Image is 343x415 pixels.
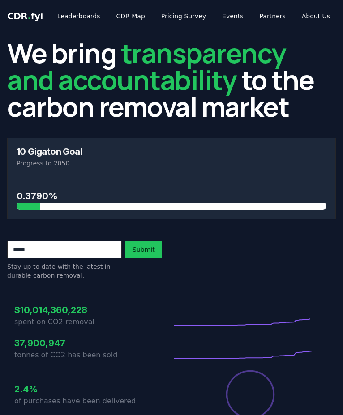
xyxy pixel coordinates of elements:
a: CDR Map [109,8,152,24]
p: Progress to 2050 [17,159,326,168]
span: CDR fyi [7,11,43,21]
a: About Us [295,8,337,24]
h3: 2.4% [14,382,171,396]
a: Partners [253,8,293,24]
button: Submit [125,241,162,258]
p: spent on CO2 removal [14,317,171,327]
p: Stay up to date with the latest in durable carbon removal. [7,262,122,280]
span: transparency and accountability [7,34,286,98]
span: . [28,11,31,21]
h3: $10,014,360,228 [14,303,171,317]
a: Leaderboards [50,8,107,24]
h3: 37,900,947 [14,336,171,350]
h3: 0.3790% [17,189,326,203]
h2: We bring to the carbon removal market [7,39,336,120]
p: of purchases have been delivered [14,396,171,407]
h3: 10 Gigaton Goal [17,147,326,156]
a: CDR.fyi [7,10,43,22]
p: tonnes of CO2 has been sold [14,350,171,360]
a: Events [215,8,250,24]
a: Pricing Survey [154,8,213,24]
